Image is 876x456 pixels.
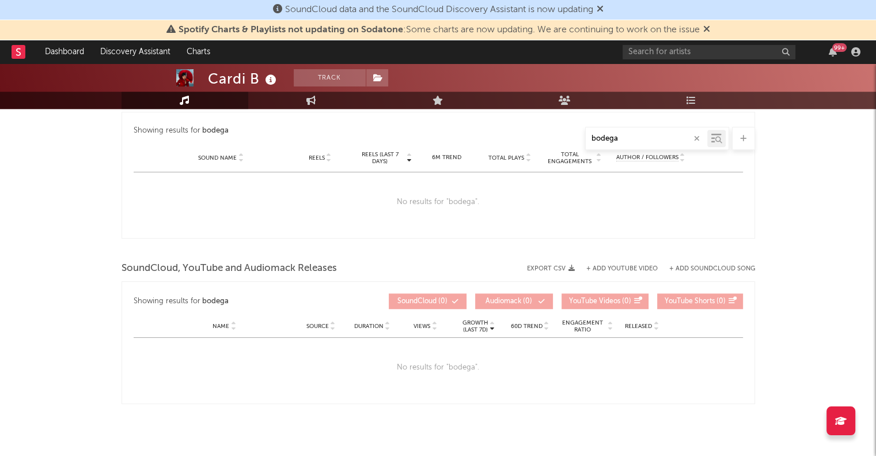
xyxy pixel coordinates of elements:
p: Growth [462,319,488,326]
span: YouTube Shorts [665,298,715,305]
div: No results for " bodega ". [134,338,743,398]
button: Track [294,69,366,86]
span: Dismiss [703,25,710,35]
div: Cardi B [208,69,279,88]
div: bodega [202,295,229,308]
span: 60D Trend [511,323,543,330]
span: Engagement Ratio [559,319,606,333]
span: Released [625,323,652,330]
span: ( 0 ) [483,298,536,305]
div: bodega [202,124,229,138]
span: Views [414,323,430,330]
span: Reels [309,154,325,161]
span: Name [213,323,229,330]
div: + Add YouTube Video [575,266,658,272]
button: + Add YouTube Video [586,266,658,272]
button: SoundCloud(0) [389,293,467,309]
span: Audiomack [486,298,521,305]
button: Audiomack(0) [475,293,553,309]
button: YouTube Shorts(0) [657,293,743,309]
span: : Some charts are now updating. We are continuing to work on the issue [179,25,700,35]
button: Export CSV [527,265,575,272]
span: ( 0 ) [396,298,449,305]
span: SoundCloud data and the SoundCloud Discovery Assistant is now updating [285,5,593,14]
span: SoundCloud [397,298,437,305]
span: Sound Name [198,154,237,161]
a: Dashboard [37,40,92,63]
span: Reels (last 7 days) [355,151,405,165]
span: Duration [354,323,383,330]
span: YouTube Videos [569,298,620,305]
span: ( 0 ) [569,298,631,305]
button: + Add SoundCloud Song [669,266,755,272]
a: Discovery Assistant [92,40,179,63]
p: (Last 7d) [462,326,488,333]
span: SoundCloud, YouTube and Audiomack Releases [122,262,337,276]
span: Total Engagements [544,151,595,165]
div: 6M Trend [418,153,476,162]
button: 99+ [829,47,837,56]
span: Author / Followers [616,154,678,161]
div: Showing results for [134,124,743,138]
button: YouTube Videos(0) [562,293,649,309]
a: Charts [179,40,218,63]
div: 99 + [832,43,847,52]
input: Search for artists [623,45,795,59]
span: Spotify Charts & Playlists not updating on Sodatone [179,25,403,35]
button: + Add SoundCloud Song [658,266,755,272]
span: ( 0 ) [665,298,726,305]
span: Source [306,323,329,330]
div: No results for " bodega ". [134,172,743,232]
div: Showing results for [134,293,389,309]
span: Dismiss [597,5,604,14]
input: Search by song name or URL [586,134,707,144]
span: Total Plays [488,154,524,161]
